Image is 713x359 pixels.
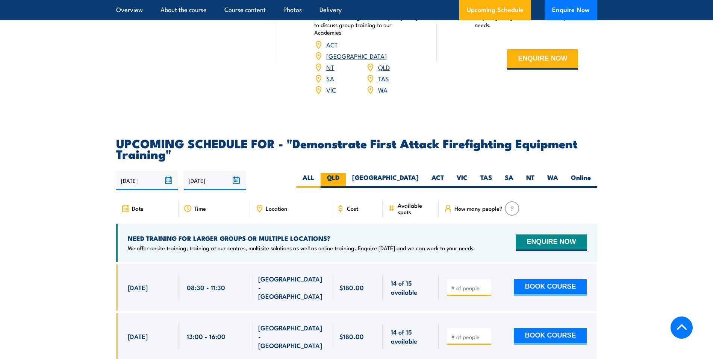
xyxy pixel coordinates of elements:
[451,333,489,341] input: # of people
[347,205,358,211] span: Cost
[266,205,287,211] span: Location
[128,283,148,292] span: [DATE]
[296,173,321,188] label: ALL
[187,332,226,341] span: 13:00 - 16:00
[128,244,475,252] p: We offer onsite training, training at our centres, multisite solutions as well as online training...
[391,327,430,345] span: 14 of 15 available
[378,62,390,71] a: QLD
[450,173,474,188] label: VIC
[128,332,148,341] span: [DATE]
[187,283,225,292] span: 08:30 - 11:30
[314,14,418,36] p: Book your training now or enquire [DATE] to discuss group training to our Academies
[326,74,334,83] a: SA
[378,74,389,83] a: TAS
[454,205,503,211] span: How many people?
[425,173,450,188] label: ACT
[258,323,323,350] span: [GEOGRAPHIC_DATA] - [GEOGRAPHIC_DATA]
[565,173,597,188] label: Online
[346,173,425,188] label: [GEOGRAPHIC_DATA]
[514,328,587,345] button: BOOK COURSE
[116,138,597,159] h2: UPCOMING SCHEDULE FOR - "Demonstrate First Attack Firefighting Equipment Training"
[498,173,520,188] label: SA
[516,234,587,251] button: ENQUIRE NOW
[398,202,433,215] span: Available spots
[520,173,541,188] label: NT
[451,284,489,292] input: # of people
[258,274,323,301] span: [GEOGRAPHIC_DATA] - [GEOGRAPHIC_DATA]
[326,51,387,60] a: [GEOGRAPHIC_DATA]
[128,234,475,242] h4: NEED TRAINING FOR LARGER GROUPS OR MULTIPLE LOCATIONS?
[326,40,338,49] a: ACT
[184,171,246,190] input: To date
[541,173,565,188] label: WA
[116,171,178,190] input: From date
[194,205,206,211] span: Time
[507,49,578,70] button: ENQUIRE NOW
[474,173,498,188] label: TAS
[378,85,388,94] a: WA
[514,279,587,296] button: BOOK COURSE
[475,14,578,29] p: Enquire [DATE] and we can work to your needs.
[339,283,364,292] span: $180.00
[339,332,364,341] span: $180.00
[321,173,346,188] label: QLD
[326,62,334,71] a: NT
[391,278,430,296] span: 14 of 15 available
[132,205,144,211] span: Date
[326,85,336,94] a: VIC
